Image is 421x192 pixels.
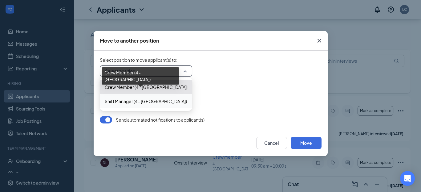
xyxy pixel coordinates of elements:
span: Select position to move applicant(s) to : [100,57,322,63]
svg: Cross [316,37,323,44]
button: Cancel [256,137,287,149]
button: Move [291,137,322,149]
span: Shift Manager (4 - [GEOGRAPHIC_DATA]) [105,98,187,105]
span: Select stage to move applicant(s) to : [100,86,322,93]
div: Crew Member (4 - [GEOGRAPHIC_DATA]) [102,67,179,85]
div: Open Intercom Messenger [400,171,415,186]
span: Send automated notifications to applicant(s) [116,117,204,123]
div: Move to another position [100,37,159,44]
button: Close [311,31,328,51]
